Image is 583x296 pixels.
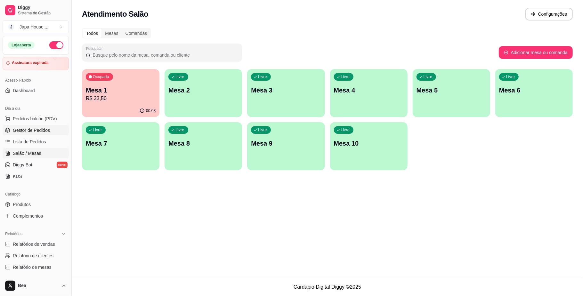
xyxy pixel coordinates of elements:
[13,213,43,219] span: Complementos
[247,69,325,117] button: LivreMesa 3
[83,29,101,38] div: Todos
[13,139,46,145] span: Lista de Pedidos
[13,87,35,94] span: Dashboard
[13,127,50,133] span: Gestor de Pedidos
[8,24,14,30] span: J
[13,264,52,270] span: Relatório de mesas
[49,41,63,49] button: Alterar Status
[175,74,184,79] p: Livre
[3,278,69,293] button: Bea
[3,85,69,96] a: Dashboard
[86,46,105,51] label: Pesquisar
[175,127,184,132] p: Livre
[3,57,69,70] a: Assinatura expirada
[258,127,267,132] p: Livre
[334,86,404,95] p: Mesa 4
[3,103,69,114] div: Dia a dia
[18,11,66,16] span: Sistema de Gestão
[3,189,69,199] div: Catálogo
[525,8,573,20] button: Configurações
[341,127,350,132] p: Livre
[3,20,69,33] button: Select a team
[82,122,159,170] button: LivreMesa 7
[13,241,55,247] span: Relatórios de vendas
[251,86,321,95] p: Mesa 3
[168,86,238,95] p: Mesa 2
[247,122,325,170] button: LivreMesa 9
[3,137,69,147] a: Lista de Pedidos
[13,116,57,122] span: Pedidos balcão (PDV)
[499,86,569,95] p: Mesa 6
[13,173,22,180] span: KDS
[3,3,69,18] a: DiggySistema de Gestão
[72,278,583,296] footer: Cardápio Digital Diggy © 2025
[3,211,69,221] a: Complementos
[91,52,238,58] input: Pesquisar
[251,139,321,148] p: Mesa 9
[101,29,122,38] div: Mesas
[495,69,573,117] button: LivreMesa 6
[93,127,102,132] p: Livre
[3,148,69,158] a: Salão / Mesas
[86,139,156,148] p: Mesa 7
[413,69,490,117] button: LivreMesa 5
[3,114,69,124] button: Pedidos balcão (PDV)
[13,150,41,156] span: Salão / Mesas
[168,139,238,148] p: Mesa 8
[258,74,267,79] p: Livre
[165,69,242,117] button: LivreMesa 2
[82,69,159,117] button: OcupadaMesa 1R$ 33,5000:08
[3,251,69,261] a: Relatório de clientes
[8,42,35,49] div: Loja aberta
[146,108,156,113] p: 00:08
[20,24,48,30] div: Japa House. ...
[18,283,59,289] span: Bea
[3,125,69,135] a: Gestor de Pedidos
[86,95,156,102] p: R$ 33,50
[330,122,408,170] button: LivreMesa 10
[417,86,486,95] p: Mesa 5
[341,74,350,79] p: Livre
[3,171,69,181] a: KDS
[506,74,515,79] p: Livre
[12,60,49,65] article: Assinatura expirada
[424,74,433,79] p: Livre
[334,139,404,148] p: Mesa 10
[330,69,408,117] button: LivreMesa 4
[3,75,69,85] div: Acesso Rápido
[122,29,151,38] div: Comandas
[86,86,156,95] p: Mesa 1
[13,201,31,208] span: Produtos
[165,122,242,170] button: LivreMesa 8
[93,74,109,79] p: Ocupada
[3,274,69,284] a: Relatório de fidelidadenovo
[5,231,22,236] span: Relatórios
[18,5,66,11] span: Diggy
[82,9,148,19] h2: Atendimento Salão
[13,162,32,168] span: Diggy Bot
[3,262,69,272] a: Relatório de mesas
[3,199,69,210] a: Produtos
[3,239,69,249] a: Relatórios de vendas
[499,46,573,59] button: Adicionar mesa ou comanda
[3,160,69,170] a: Diggy Botnovo
[13,252,53,259] span: Relatório de clientes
